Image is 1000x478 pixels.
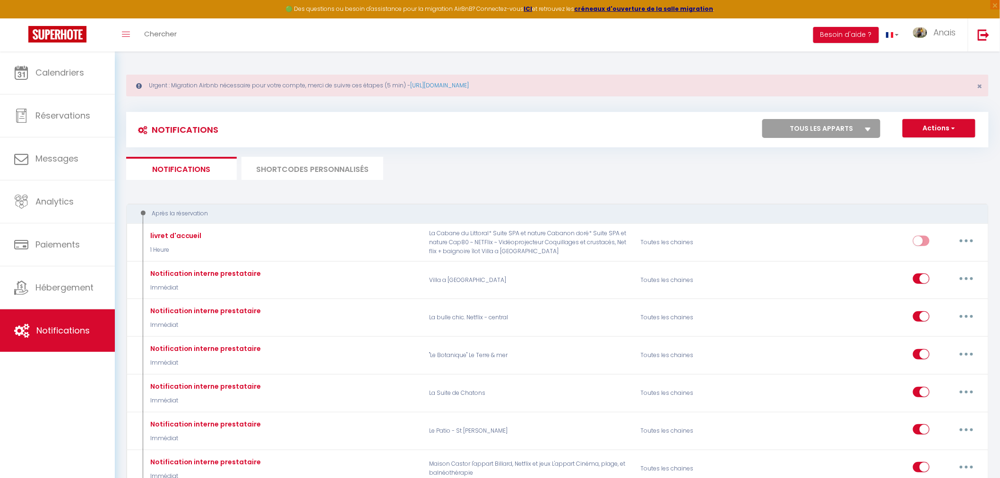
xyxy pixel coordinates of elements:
[148,246,202,255] p: 1 Heure
[410,81,469,89] a: [URL][DOMAIN_NAME]
[148,268,261,279] div: Notification interne prestataire
[813,27,879,43] button: Besoin d'aide ?
[135,209,963,218] div: Après la réservation
[137,18,184,51] a: Chercher
[423,380,634,407] p: La Suite de Chatons
[35,196,74,207] span: Analytics
[35,153,78,164] span: Messages
[148,457,261,467] div: Notification interne prestataire
[148,321,261,330] p: Immédiat
[423,304,634,332] p: La bulle chic. Netflix - central
[241,157,383,180] li: SHORTCODES PERSONNALISÉS
[423,229,634,256] p: La Cabane du Littoral* Suite SPA et nature Cabanon doré* Suite SPA et nature Cap80 ~ NETFlix ~ Vi...
[977,80,983,92] span: ×
[144,29,177,39] span: Chercher
[148,419,261,429] div: Notification interne prestataire
[634,417,775,444] div: Toutes les chaines
[634,229,775,256] div: Toutes les chaines
[148,230,202,241] div: livret d'accueil
[148,396,261,405] p: Immédiat
[35,67,84,78] span: Calendriers
[148,283,261,292] p: Immédiat
[126,75,989,96] div: Urgent : Migration Airbnb nécessaire pour votre compte, merci de suivre ces étapes (5 min) -
[126,157,237,180] li: Notifications
[634,266,775,294] div: Toutes les chaines
[28,26,86,43] img: Super Booking
[903,119,975,138] button: Actions
[634,304,775,332] div: Toutes les chaines
[35,239,80,250] span: Paiements
[148,434,261,443] p: Immédiat
[423,417,634,444] p: Le Patio - St [PERSON_NAME]
[524,5,533,13] a: ICI
[133,119,218,140] h3: Notifications
[35,110,90,121] span: Réservations
[36,324,90,336] span: Notifications
[906,18,968,51] a: ... Anais
[148,358,261,367] p: Immédiat
[35,282,94,293] span: Hébergement
[148,306,261,316] div: Notification interne prestataire
[977,82,983,91] button: Close
[423,266,634,294] p: Villa a [GEOGRAPHIC_DATA]
[978,29,990,41] img: logout
[634,342,775,369] div: Toutes les chaines
[913,27,927,38] img: ...
[634,380,775,407] div: Toutes les chaines
[148,343,261,354] div: Notification interne prestataire
[423,342,634,369] p: "Le Botanique" Le Terre & mer
[8,4,36,32] button: Ouvrir le widget de chat LiveChat
[148,381,261,392] div: Notification interne prestataire
[575,5,714,13] a: créneaux d'ouverture de la salle migration
[933,26,956,38] span: Anais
